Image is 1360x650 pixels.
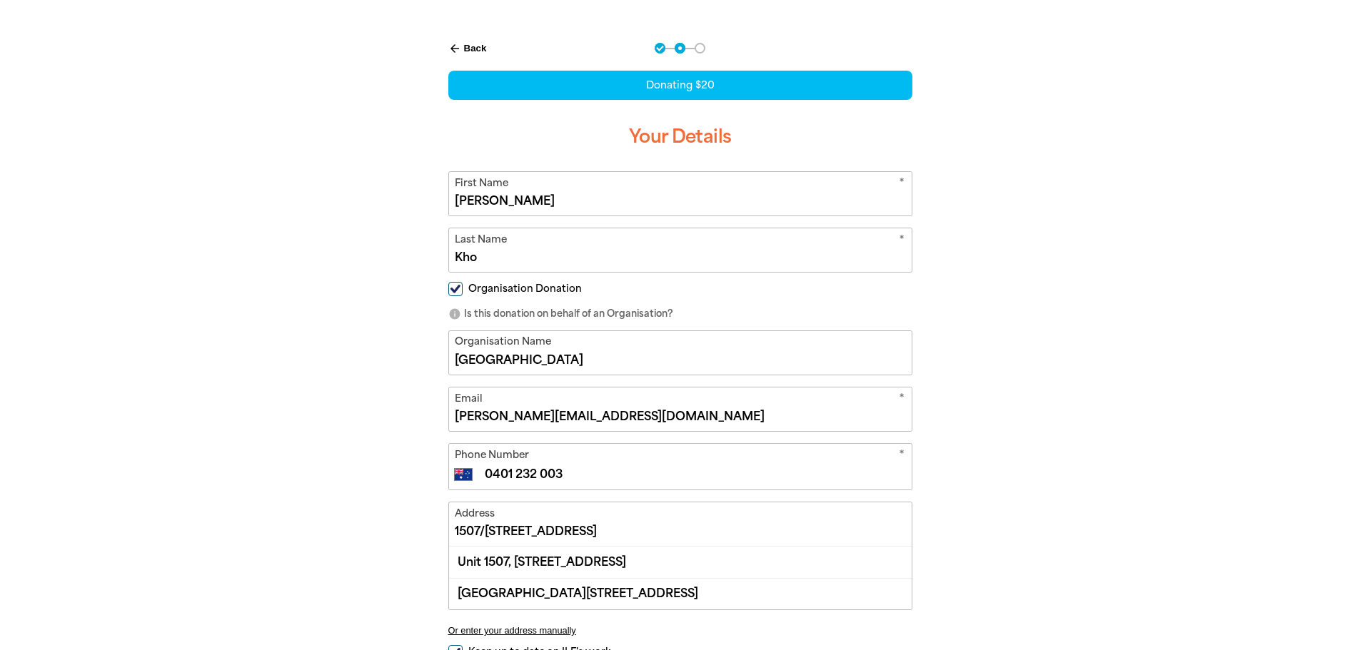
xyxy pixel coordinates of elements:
[448,308,461,320] i: info
[448,282,463,296] input: Organisation Donation
[899,447,905,465] i: Required
[468,282,582,295] span: Organisation Donation
[448,625,912,636] button: Or enter your address manually
[675,43,685,54] button: Navigate to step 2 of 3 to enter your details
[448,42,461,55] i: arrow_back
[655,43,665,54] button: Navigate to step 1 of 3 to enter your donation amount
[695,43,705,54] button: Navigate to step 3 of 3 to enter your payment details
[448,71,912,100] div: Donating $20
[448,307,912,321] p: Is this donation on behalf of an Organisation?
[449,547,912,577] div: Unit 1507, [STREET_ADDRESS]
[448,114,912,160] h3: Your Details
[449,578,912,609] div: [GEOGRAPHIC_DATA][STREET_ADDRESS]
[443,36,493,61] button: Back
